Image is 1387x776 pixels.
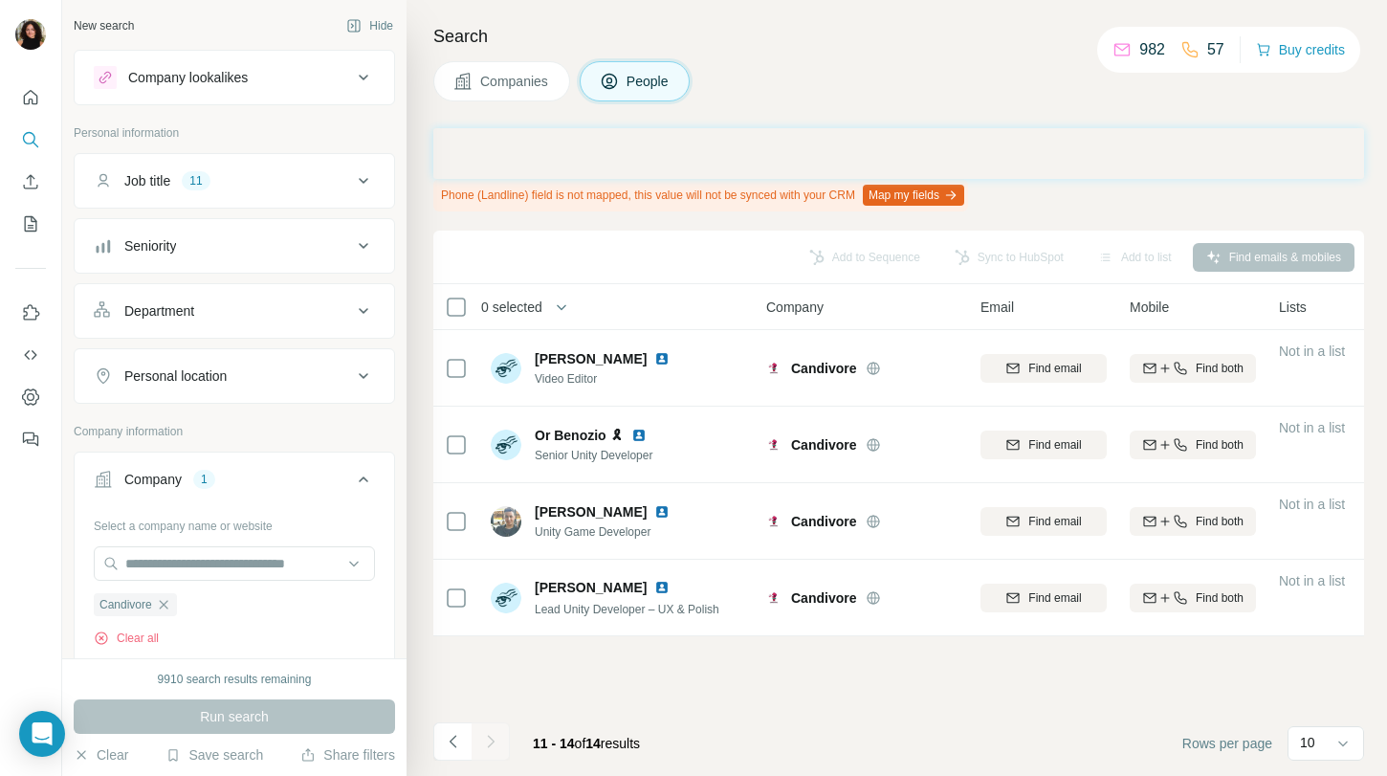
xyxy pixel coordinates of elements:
[1028,513,1081,530] span: Find email
[791,435,856,455] span: Candivore
[980,298,1014,317] span: Email
[15,207,46,241] button: My lists
[75,158,394,204] button: Job title11
[1182,734,1272,753] span: Rows per page
[491,430,521,460] img: Avatar
[1196,436,1244,454] span: Find both
[75,456,394,510] button: Company1
[1028,436,1081,454] span: Find email
[766,590,782,606] img: Logo of Candivore
[481,298,542,317] span: 0 selected
[1300,733,1315,752] p: 10
[980,584,1107,612] button: Find email
[74,423,395,440] p: Company information
[75,288,394,334] button: Department
[533,736,575,751] span: 11 - 14
[1196,513,1244,530] span: Find both
[15,380,46,414] button: Dashboard
[158,671,312,688] div: 9910 search results remaining
[333,11,407,40] button: Hide
[1279,298,1307,317] span: Lists
[15,122,46,157] button: Search
[124,470,182,489] div: Company
[1130,584,1256,612] button: Find both
[980,431,1107,459] button: Find email
[535,426,624,445] span: Or Benozio 🎗
[535,502,647,521] span: [PERSON_NAME]
[1139,38,1165,61] p: 982
[19,711,65,757] div: Open Intercom Messenger
[863,185,964,206] button: Map my fields
[1028,360,1081,377] span: Find email
[75,353,394,399] button: Personal location
[165,745,263,765] button: Save search
[75,223,394,269] button: Seniority
[75,55,394,100] button: Company lookalikes
[791,588,856,608] span: Candivore
[491,506,521,537] img: Avatar
[654,351,670,366] img: LinkedIn logo
[480,72,550,91] span: Companies
[15,422,46,456] button: Feedback
[94,510,375,535] div: Select a company name or website
[1207,38,1224,61] p: 57
[74,745,128,765] button: Clear
[124,301,194,321] div: Department
[535,603,719,616] span: Lead Unity Developer – UX & Polish
[1279,573,1345,588] span: Not in a list
[124,236,176,255] div: Seniority
[124,171,170,190] div: Job title
[654,580,670,595] img: LinkedIn logo
[1196,589,1244,607] span: Find both
[15,19,46,50] img: Avatar
[535,523,677,541] span: Unity Game Developer
[533,736,640,751] span: results
[15,338,46,372] button: Use Surfe API
[128,68,248,87] div: Company lookalikes
[433,179,968,211] div: Phone (Landline) field is not mapped, this value will not be synced with your CRM
[1279,497,1345,512] span: Not in a list
[791,512,856,531] span: Candivore
[627,72,671,91] span: People
[980,354,1107,383] button: Find email
[535,349,647,368] span: [PERSON_NAME]
[433,23,1364,50] h4: Search
[766,514,782,529] img: Logo of Candivore
[1256,36,1345,63] button: Buy credits
[15,296,46,330] button: Use Surfe on LinkedIn
[766,298,824,317] span: Company
[300,745,395,765] button: Share filters
[124,366,227,386] div: Personal location
[15,165,46,199] button: Enrich CSV
[1130,354,1256,383] button: Find both
[491,583,521,613] img: Avatar
[1130,298,1169,317] span: Mobile
[766,361,782,376] img: Logo of Candivore
[15,80,46,115] button: Quick start
[1130,507,1256,536] button: Find both
[1196,360,1244,377] span: Find both
[74,124,395,142] p: Personal information
[535,578,647,597] span: [PERSON_NAME]
[193,471,215,488] div: 1
[491,353,521,384] img: Avatar
[433,128,1364,179] iframe: Banner
[535,447,654,464] span: Senior Unity Developer
[575,736,586,751] span: of
[182,172,209,189] div: 11
[1028,589,1081,607] span: Find email
[99,596,152,613] span: Candivore
[433,722,472,761] button: Navigate to previous page
[1279,420,1345,435] span: Not in a list
[1279,344,1345,359] span: Not in a list
[535,370,677,388] span: Video Editor
[585,736,601,751] span: 14
[94,630,159,647] button: Clear all
[791,359,856,378] span: Candivore
[654,504,670,520] img: LinkedIn logo
[1130,431,1256,459] button: Find both
[631,428,647,443] img: LinkedIn logo
[766,437,782,453] img: Logo of Candivore
[74,17,134,34] div: New search
[980,507,1107,536] button: Find email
